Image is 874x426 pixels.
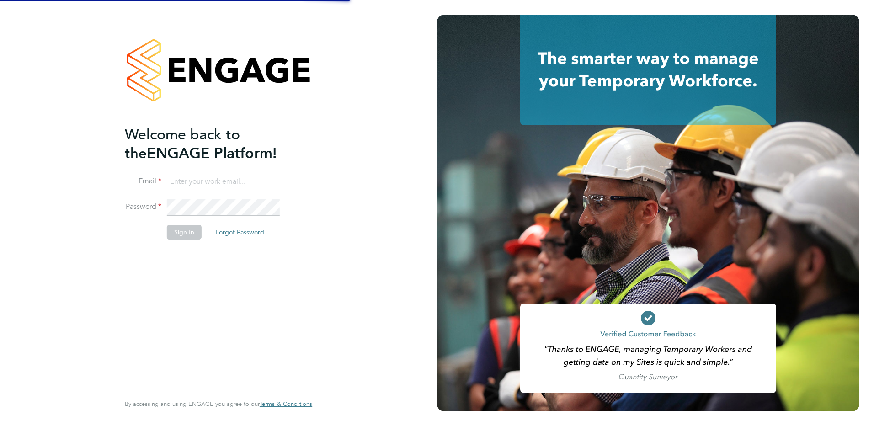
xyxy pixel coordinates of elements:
label: Password [125,202,161,212]
input: Enter your work email... [167,174,280,190]
button: Forgot Password [208,225,272,240]
span: Welcome back to the [125,126,240,162]
label: Email [125,176,161,186]
h2: ENGAGE Platform! [125,125,303,163]
a: Terms & Conditions [260,400,312,408]
span: By accessing and using ENGAGE you agree to our [125,400,312,408]
button: Sign In [167,225,202,240]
